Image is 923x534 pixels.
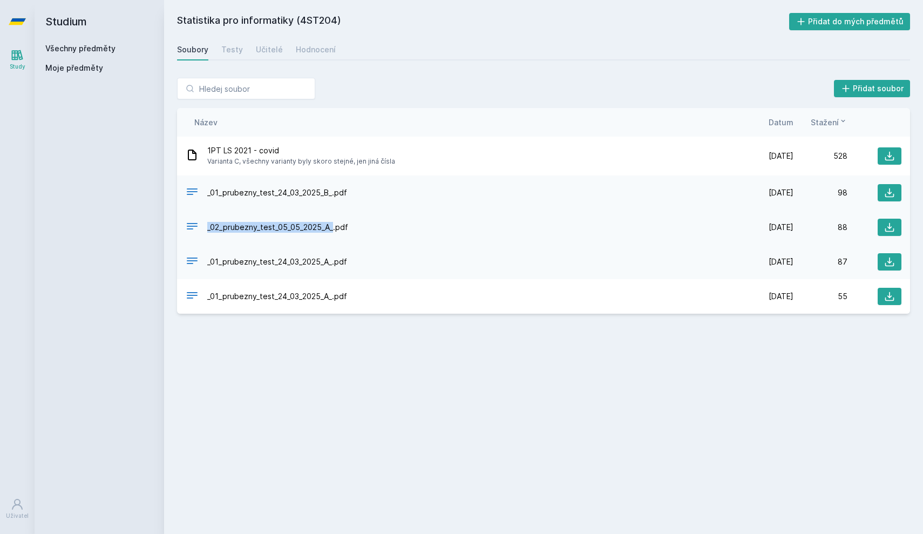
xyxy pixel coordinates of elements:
div: 88 [793,222,847,233]
span: _01_prubezny_test_24_03_2025_B_.pdf [207,187,347,198]
a: Study [2,43,32,76]
div: 528 [793,151,847,161]
a: Hodnocení [296,39,336,60]
span: [DATE] [769,187,793,198]
div: Hodnocení [296,44,336,55]
div: PDF [186,254,199,270]
span: [DATE] [769,151,793,161]
a: Soubory [177,39,208,60]
div: Testy [221,44,243,55]
button: Přidat do mých předmětů [789,13,911,30]
span: _02_prubezny_test_05_05_2025_A_.pdf [207,222,348,233]
span: [DATE] [769,222,793,233]
span: _01_prubezny_test_24_03_2025_A_.pdf [207,291,347,302]
div: 98 [793,187,847,198]
div: Učitelé [256,44,283,55]
div: PDF [186,220,199,235]
div: 55 [793,291,847,302]
h2: Statistika pro informatiky (4ST204) [177,13,789,30]
button: Stažení [811,117,847,128]
input: Hledej soubor [177,78,315,99]
span: [DATE] [769,256,793,267]
div: Study [10,63,25,71]
a: Učitelé [256,39,283,60]
button: Datum [769,117,793,128]
div: Uživatel [6,512,29,520]
span: Varianta C, všechny varianty byly skoro stejné, jen jiná čísla [207,156,395,167]
div: PDF [186,185,199,201]
a: Uživatel [2,492,32,525]
button: Název [194,117,218,128]
button: Přidat soubor [834,80,911,97]
span: [DATE] [769,291,793,302]
span: _01_prubezny_test_24_03_2025_A_.pdf [207,256,347,267]
div: Soubory [177,44,208,55]
span: Stažení [811,117,839,128]
div: 87 [793,256,847,267]
span: 1PT LS 2021 - covid [207,145,395,156]
a: Testy [221,39,243,60]
a: Všechny předměty [45,44,116,53]
div: PDF [186,289,199,305]
span: Moje předměty [45,63,103,73]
